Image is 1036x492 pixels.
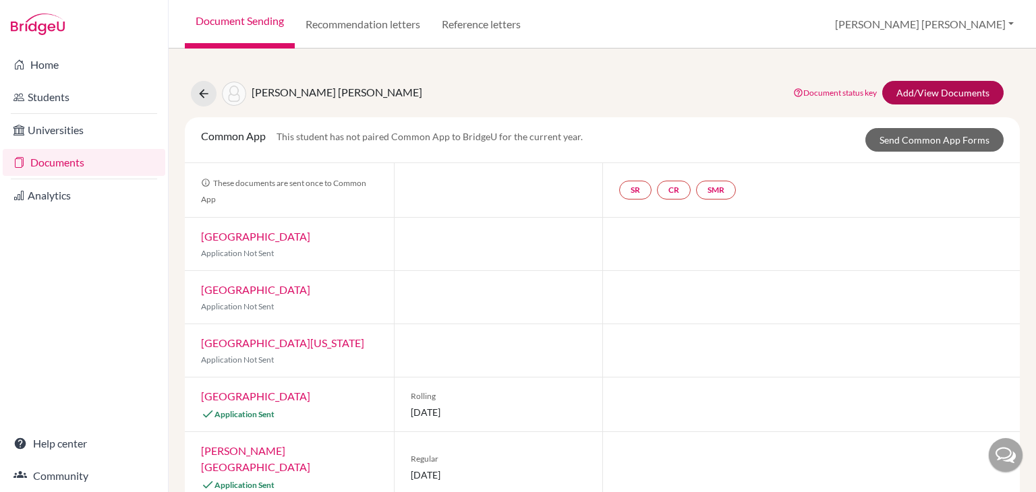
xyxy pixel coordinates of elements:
[201,444,310,473] a: [PERSON_NAME][GEOGRAPHIC_DATA]
[411,468,587,482] span: [DATE]
[411,405,587,419] span: [DATE]
[201,129,266,142] span: Common App
[11,13,65,35] img: Bridge-U
[793,88,877,98] a: Document status key
[201,390,310,402] a: [GEOGRAPHIC_DATA]
[3,462,165,489] a: Community
[3,84,165,111] a: Students
[277,131,583,142] span: This student has not paired Common App to BridgeU for the current year.
[3,117,165,144] a: Universities
[29,9,66,22] span: Ayuda
[411,453,587,465] span: Regular
[3,182,165,209] a: Analytics
[201,230,310,243] a: [GEOGRAPHIC_DATA]
[3,430,165,457] a: Help center
[882,81,1004,104] a: Add/View Documents
[619,181,652,199] a: SR
[3,149,165,176] a: Documents
[214,409,275,419] span: Application Sent
[3,51,165,78] a: Home
[201,301,274,311] span: Application Not Sent
[201,283,310,296] a: [GEOGRAPHIC_DATA]
[696,181,736,199] a: SMR
[214,480,275,490] span: Application Sent
[865,128,1004,152] a: Send Common App Forms
[829,11,1020,37] button: [PERSON_NAME] [PERSON_NAME]
[201,248,274,258] span: Application Not Sent
[201,336,364,349] a: [GEOGRAPHIC_DATA][US_STATE]
[201,355,274,365] span: Application Not Sent
[252,86,422,98] span: [PERSON_NAME] [PERSON_NAME]
[411,390,587,402] span: Rolling
[657,181,691,199] a: CR
[201,178,366,204] span: These documents are sent once to Common App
